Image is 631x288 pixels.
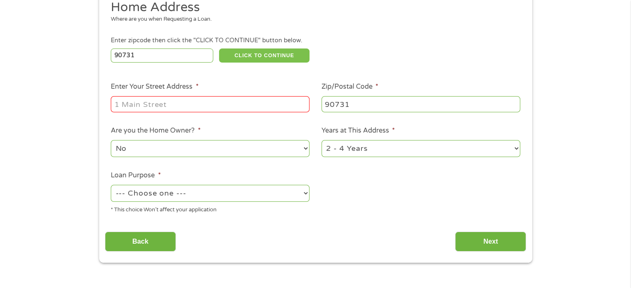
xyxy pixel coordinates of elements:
input: Back [105,232,176,252]
label: Zip/Postal Code [322,82,378,91]
label: Years at This Address [322,126,395,135]
input: Enter Zipcode (e.g 01510) [111,48,213,63]
div: * This choice Won’t affect your application [111,203,309,214]
label: Loan Purpose [111,171,161,180]
input: Next [455,232,526,252]
div: Where are you when Requesting a Loan. [111,15,514,24]
input: 1 Main Street [111,96,309,112]
label: Are you the Home Owner? [111,126,200,135]
button: CLICK TO CONTINUE [219,48,309,63]
label: Enter Your Street Address [111,82,198,91]
div: Enter zipcode then click the "CLICK TO CONTINUE" button below. [111,36,520,45]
